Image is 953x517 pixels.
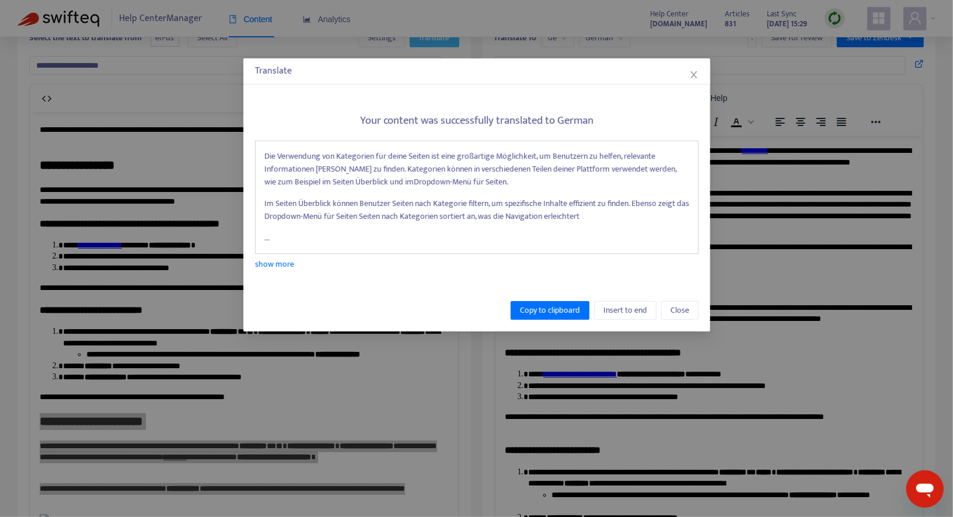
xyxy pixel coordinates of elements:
[689,70,699,79] span: close
[264,150,689,188] p: Die Verwendung von Kategorien für deine Seiten ist eine großartige Möglichkeit, um Benutzern zu h...
[661,301,699,320] button: Close
[255,114,699,128] h5: Your content was successfully translated to German
[255,141,699,254] div: ...
[520,304,580,317] span: Copy to clipboard
[264,197,689,223] p: Im Seiten Überblick können Benutzer Seiten nach Kategorie filtern, um spezifische Inhalte effizie...
[511,301,589,320] button: Copy to clipboard
[671,304,689,317] span: Close
[906,470,944,508] iframe: Button to launch messaging window
[255,257,294,271] a: show more
[594,301,657,320] button: Insert to end
[687,68,700,81] button: Close
[255,64,699,78] div: Translate
[603,304,647,317] span: Insert to end
[414,175,507,188] a: Dropdown-Menü für Seiten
